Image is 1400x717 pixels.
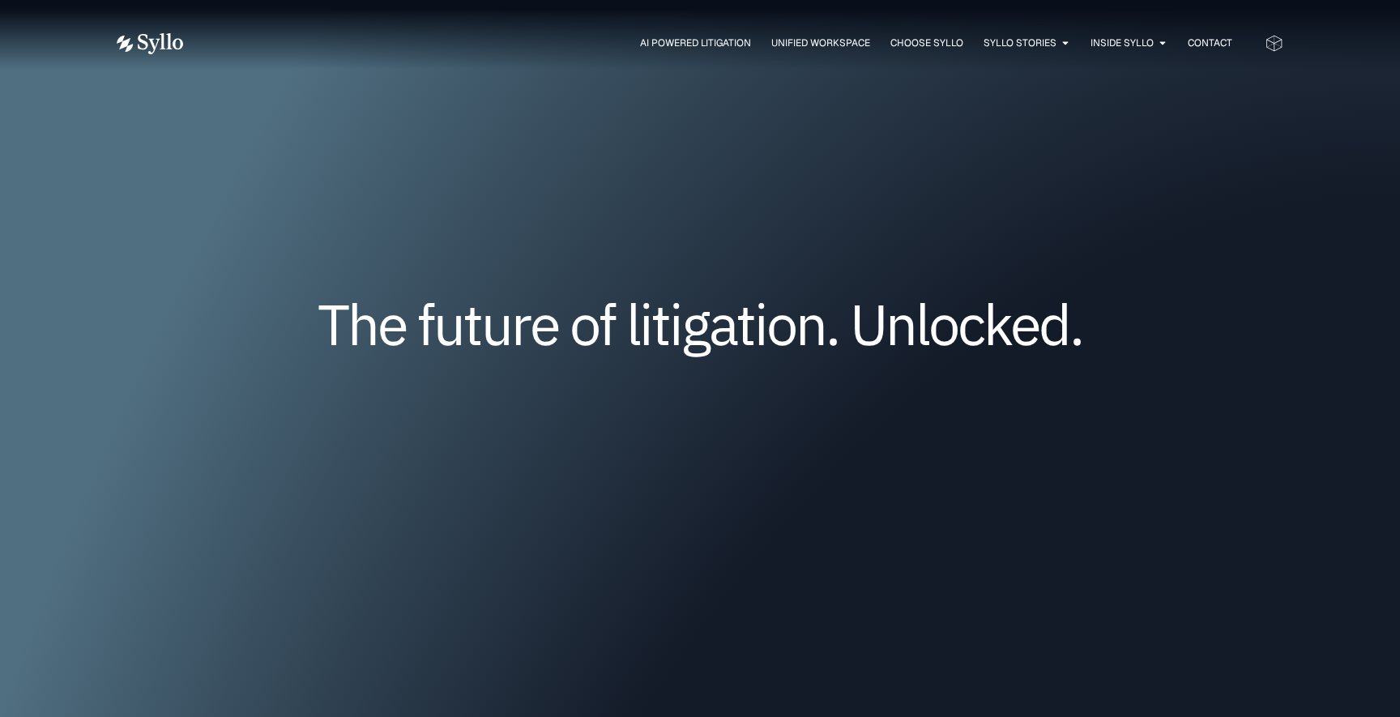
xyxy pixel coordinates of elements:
a: Choose Syllo [890,36,963,50]
a: AI Powered Litigation [640,36,751,50]
nav: Menu [216,36,1232,51]
a: Unified Workspace [771,36,870,50]
a: Inside Syllo [1091,36,1154,50]
div: Menu Toggle [216,36,1232,51]
a: Syllo Stories [984,36,1056,50]
h1: The future of litigation. Unlocked. [214,297,1186,351]
img: Vector [117,33,183,54]
a: Contact [1188,36,1232,50]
